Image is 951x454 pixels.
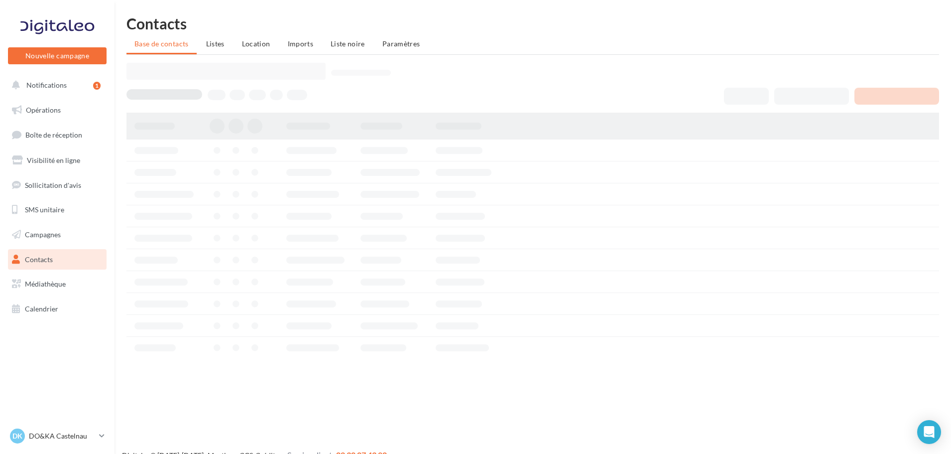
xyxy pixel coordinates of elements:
[6,100,109,121] a: Opérations
[25,304,58,313] span: Calendrier
[242,39,270,48] span: Location
[8,47,107,64] button: Nouvelle campagne
[6,75,105,96] button: Notifications 1
[27,156,80,164] span: Visibilité en ligne
[917,420,941,444] div: Open Intercom Messenger
[8,427,107,446] a: DK DO&KA Castelnau
[93,82,101,90] div: 1
[6,299,109,319] a: Calendrier
[25,205,64,214] span: SMS unitaire
[25,180,81,189] span: Sollicitation d'avis
[6,150,109,171] a: Visibilité en ligne
[6,249,109,270] a: Contacts
[25,131,82,139] span: Boîte de réception
[26,106,61,114] span: Opérations
[126,16,939,31] h1: Contacts
[6,175,109,196] a: Sollicitation d'avis
[25,230,61,239] span: Campagnes
[6,224,109,245] a: Campagnes
[331,39,365,48] span: Liste noire
[25,280,66,288] span: Médiathèque
[25,255,53,264] span: Contacts
[12,431,22,441] span: DK
[29,431,95,441] p: DO&KA Castelnau
[382,39,420,48] span: Paramètres
[206,39,225,48] span: Listes
[6,274,109,295] a: Médiathèque
[6,199,109,220] a: SMS unitaire
[26,81,67,89] span: Notifications
[288,39,313,48] span: Imports
[6,124,109,146] a: Boîte de réception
